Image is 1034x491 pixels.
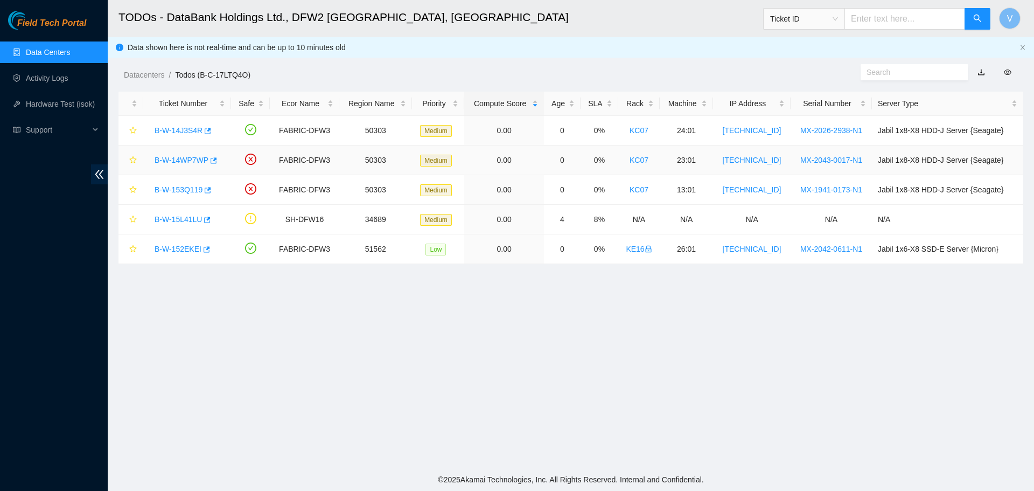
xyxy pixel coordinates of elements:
a: [TECHNICAL_ID] [723,156,781,164]
span: eye [1004,68,1011,76]
span: / [169,71,171,79]
a: KC07 [630,126,648,135]
a: KE16lock [626,245,652,253]
button: search [965,8,990,30]
span: check-circle [245,124,256,135]
img: Akamai Technologies [8,11,54,30]
span: read [13,126,20,134]
a: Todos (B-C-17LTQ4O) [175,71,250,79]
td: 24:01 [660,116,713,146]
span: star [129,245,137,254]
span: exclamation-circle [245,213,256,224]
td: 26:01 [660,234,713,264]
td: 0 [544,175,581,205]
a: Data Centers [26,48,70,57]
button: star [124,151,137,169]
a: Hardware Test (isok) [26,100,95,108]
span: Field Tech Portal [17,18,86,29]
span: star [129,156,137,165]
td: 0% [581,234,618,264]
span: close-circle [245,154,256,165]
td: 0.00 [464,234,544,264]
td: FABRIC-DFW3 [270,175,339,205]
td: 0 [544,234,581,264]
a: download [977,68,985,77]
a: MX-2026-2938-N1 [800,126,862,135]
span: lock [645,245,652,253]
td: N/A [791,205,872,234]
span: Ticket ID [770,11,838,27]
a: KC07 [630,185,648,194]
td: N/A [618,205,660,234]
footer: © 2025 Akamai Technologies, Inc. All Rights Reserved. Internal and Confidential. [108,468,1034,491]
span: V [1007,12,1013,25]
span: Medium [420,125,452,137]
span: Medium [420,155,452,167]
td: 51562 [339,234,412,264]
td: 13:01 [660,175,713,205]
span: Low [425,244,446,255]
td: Jabil 1x6-X8 SSD-E Server {Micron} [872,234,1023,264]
button: download [969,64,993,81]
span: search [973,14,982,24]
td: Jabil 1x8-X8 HDD-J Server {Seagate} [872,175,1023,205]
span: Support [26,119,89,141]
td: 0.00 [464,175,544,205]
a: B-W-153Q119 [155,185,202,194]
button: V [999,8,1021,29]
input: Enter text here... [844,8,965,30]
button: close [1019,44,1026,51]
td: 4 [544,205,581,234]
td: FABRIC-DFW3 [270,146,339,175]
td: FABRIC-DFW3 [270,116,339,146]
td: N/A [713,205,791,234]
button: star [124,181,137,198]
a: Activity Logs [26,74,68,82]
a: Datacenters [124,71,164,79]
span: close-circle [245,183,256,195]
a: B-W-14WP7WP [155,156,208,164]
td: 50303 [339,146,412,175]
span: Medium [420,184,452,196]
a: Akamai TechnologiesField Tech Portal [8,19,86,33]
td: 0% [581,116,618,146]
span: Medium [420,214,452,226]
a: MX-2042-0611-N1 [800,245,862,253]
td: 0.00 [464,146,544,175]
span: star [129,216,137,224]
a: [TECHNICAL_ID] [723,185,781,194]
a: [TECHNICAL_ID] [723,245,781,253]
a: MX-2043-0017-N1 [800,156,862,164]
td: 0.00 [464,205,544,234]
td: 0% [581,175,618,205]
td: 50303 [339,175,412,205]
span: check-circle [245,243,256,254]
td: 0 [544,116,581,146]
a: [TECHNICAL_ID] [723,126,781,135]
td: 8% [581,205,618,234]
td: 34689 [339,205,412,234]
td: 0 [544,146,581,175]
button: star [124,240,137,258]
button: star [124,122,137,139]
td: 23:01 [660,146,713,175]
td: 0% [581,146,618,175]
span: star [129,127,137,135]
button: star [124,211,137,228]
td: SH-DFW16 [270,205,339,234]
td: FABRIC-DFW3 [270,234,339,264]
td: N/A [660,205,713,234]
span: star [129,186,137,195]
a: B-W-152EKEI [155,245,201,253]
input: Search [867,66,954,78]
td: 50303 [339,116,412,146]
a: MX-1941-0173-N1 [800,185,862,194]
a: B-W-15L41LU [155,215,202,224]
td: Jabil 1x8-X8 HDD-J Server {Seagate} [872,146,1023,175]
a: KC07 [630,156,648,164]
a: B-W-14J3S4R [155,126,202,135]
span: double-left [91,164,108,184]
td: N/A [872,205,1023,234]
td: 0.00 [464,116,544,146]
